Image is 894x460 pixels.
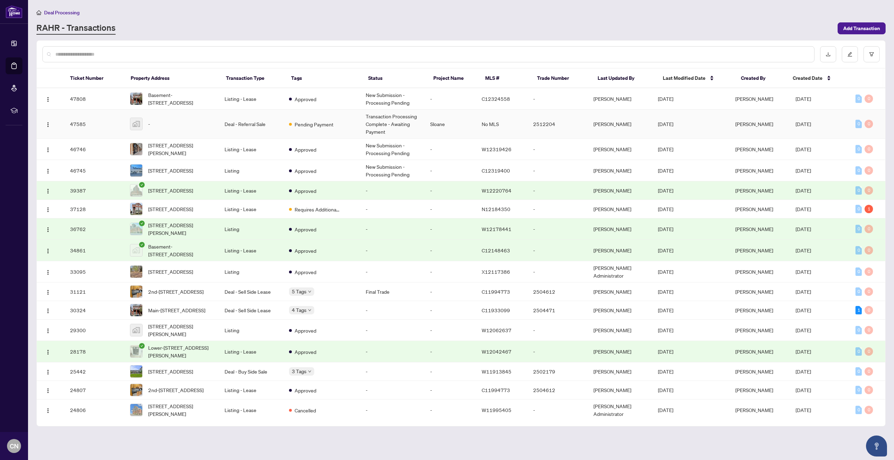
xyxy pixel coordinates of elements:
td: - [528,88,588,110]
th: Status [363,69,428,88]
td: - [528,139,588,160]
td: [PERSON_NAME] [588,341,652,362]
img: Logo [45,270,51,275]
img: Logo [45,388,51,393]
th: Project Name [428,69,480,88]
span: [DATE] [796,288,811,295]
td: 33095 [64,261,125,283]
td: [PERSON_NAME] [588,200,652,218]
td: - [360,320,425,341]
span: [PERSON_NAME] [735,247,773,253]
td: [PERSON_NAME] [588,320,652,341]
span: [DATE] [796,407,811,413]
td: 24806 [64,399,125,421]
td: 37128 [64,200,125,218]
span: Main-[STREET_ADDRESS] [148,306,205,314]
div: 0 [855,145,862,153]
button: Logo [42,325,54,336]
span: Basement-[STREET_ADDRESS] [148,91,213,106]
td: - [528,320,588,341]
span: [PERSON_NAME] [735,96,773,102]
span: [DATE] [658,269,673,275]
div: 0 [855,326,862,334]
span: C11994773 [482,288,510,295]
div: 0 [855,367,862,376]
span: 4 Tags [292,306,307,314]
span: [DATE] [658,96,673,102]
th: Last Updated By [592,69,657,88]
span: download [826,52,831,57]
div: 0 [865,267,873,276]
button: edit [842,46,858,62]
span: C12324558 [482,96,510,102]
button: Logo [42,305,54,316]
td: - [425,88,476,110]
span: [DATE] [658,368,673,375]
span: W11913845 [482,368,511,375]
th: Transaction Type [220,69,286,88]
td: Deal - Referral Sale [219,110,283,139]
td: Listing - Lease [219,181,283,200]
td: - [425,139,476,160]
div: 0 [865,246,873,255]
div: 0 [855,166,862,175]
span: W11995405 [482,407,511,413]
span: [PERSON_NAME] [735,146,773,152]
span: check-circle [139,221,145,226]
span: check-circle [139,343,145,349]
span: [PERSON_NAME] [735,368,773,375]
span: [PERSON_NAME] [735,327,773,333]
img: Logo [45,207,51,212]
td: [PERSON_NAME] [588,362,652,381]
td: Listing - Lease [219,139,283,160]
td: New Submission - Processing Pending [360,139,425,160]
td: - [360,200,425,218]
span: Approved [295,225,316,233]
span: - [148,120,150,128]
img: Logo [45,328,51,334]
span: [STREET_ADDRESS] [148,368,193,375]
td: - [360,341,425,362]
td: 28178 [64,341,125,362]
div: 0 [855,95,862,103]
div: 0 [865,406,873,414]
span: [PERSON_NAME] [735,121,773,127]
td: 47808 [64,88,125,110]
td: Listing - Lease [219,381,283,399]
span: Approved [295,247,316,255]
div: 1 [855,306,862,314]
img: Logo [45,369,51,375]
td: Deal - Buy Side Sale [219,362,283,381]
span: Approved [295,187,316,195]
div: 0 [855,287,862,296]
th: MLS # [480,69,531,88]
span: [DATE] [658,327,673,333]
th: Tags [286,69,363,88]
button: Logo [42,404,54,416]
img: thumbnail-img [130,93,142,105]
td: Listing - Lease [219,240,283,261]
td: New Submission - Processing Pending [360,160,425,181]
span: X12117386 [482,269,510,275]
div: 0 [855,225,862,233]
td: 39387 [64,181,125,200]
td: - [360,362,425,381]
img: thumbnail-img [130,165,142,176]
span: [DATE] [796,96,811,102]
td: - [528,341,588,362]
td: [PERSON_NAME] [588,283,652,301]
span: check-circle [139,242,145,248]
td: Deal - Sell Side Lease [219,283,283,301]
span: check-circle [139,182,145,188]
span: [PERSON_NAME] [735,226,773,232]
span: Lower-[STREET_ADDRESS][PERSON_NAME] [148,344,213,359]
span: home [36,10,41,15]
td: Listing [219,320,283,341]
div: 0 [865,367,873,376]
img: thumbnail-img [130,223,142,235]
span: [PERSON_NAME] [735,187,773,194]
td: - [425,160,476,181]
span: Basement-[STREET_ADDRESS] [148,243,213,258]
td: Transaction Processing Complete - Awaiting Payment [360,110,425,139]
td: - [425,341,476,362]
